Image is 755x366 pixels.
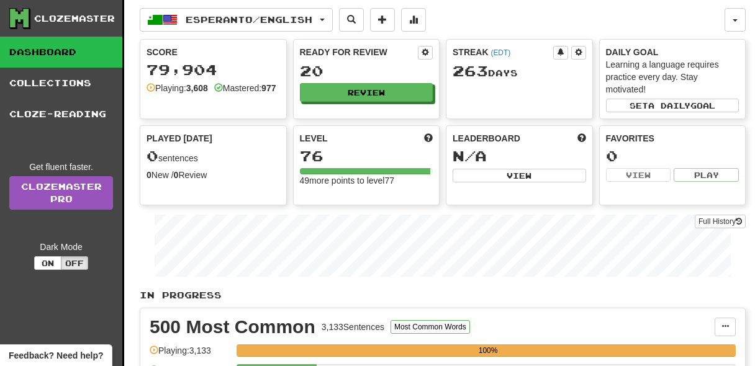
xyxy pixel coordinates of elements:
[240,344,736,357] div: 100%
[300,83,433,102] button: Review
[147,46,280,58] div: Score
[424,132,433,145] span: Score more points to level up
[34,256,61,270] button: On
[453,132,520,145] span: Leaderboard
[147,169,280,181] div: New / Review
[214,82,276,94] div: Mastered:
[300,63,433,79] div: 20
[186,14,312,25] span: Esperanto / English
[339,8,364,32] button: Search sentences
[9,349,103,362] span: Open feedback widget
[453,147,487,164] span: N/A
[606,132,739,145] div: Favorites
[391,320,470,334] button: Most Common Words
[370,8,395,32] button: Add sentence to collection
[300,148,433,164] div: 76
[648,101,690,110] span: a daily
[9,241,113,253] div: Dark Mode
[147,170,151,180] strong: 0
[147,82,208,94] div: Playing:
[186,83,208,93] strong: 3,608
[674,168,739,182] button: Play
[453,63,586,79] div: Day s
[453,62,488,79] span: 263
[140,8,333,32] button: Esperanto/English
[140,289,746,301] p: In Progress
[300,174,433,187] div: 49 more points to level 77
[9,176,113,210] a: ClozemasterPro
[491,48,510,57] a: (EDT)
[61,256,88,270] button: Off
[300,46,418,58] div: Ready for Review
[606,148,739,164] div: 0
[147,147,158,164] span: 0
[453,46,553,58] div: Streak
[147,148,280,164] div: sentences
[147,132,212,145] span: Played [DATE]
[322,321,384,333] div: 3,133 Sentences
[453,169,586,182] button: View
[9,161,113,173] div: Get fluent faster.
[150,318,315,336] div: 500 Most Common
[606,46,739,58] div: Daily Goal
[606,58,739,96] div: Learning a language requires practice every day. Stay motivated!
[261,83,276,93] strong: 977
[606,99,739,112] button: Seta dailygoal
[577,132,586,145] span: This week in points, UTC
[34,12,115,25] div: Clozemaster
[174,170,179,180] strong: 0
[150,344,230,365] div: Playing: 3,133
[401,8,426,32] button: More stats
[606,168,671,182] button: View
[695,215,746,228] button: Full History
[300,132,328,145] span: Level
[147,62,280,78] div: 79,904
